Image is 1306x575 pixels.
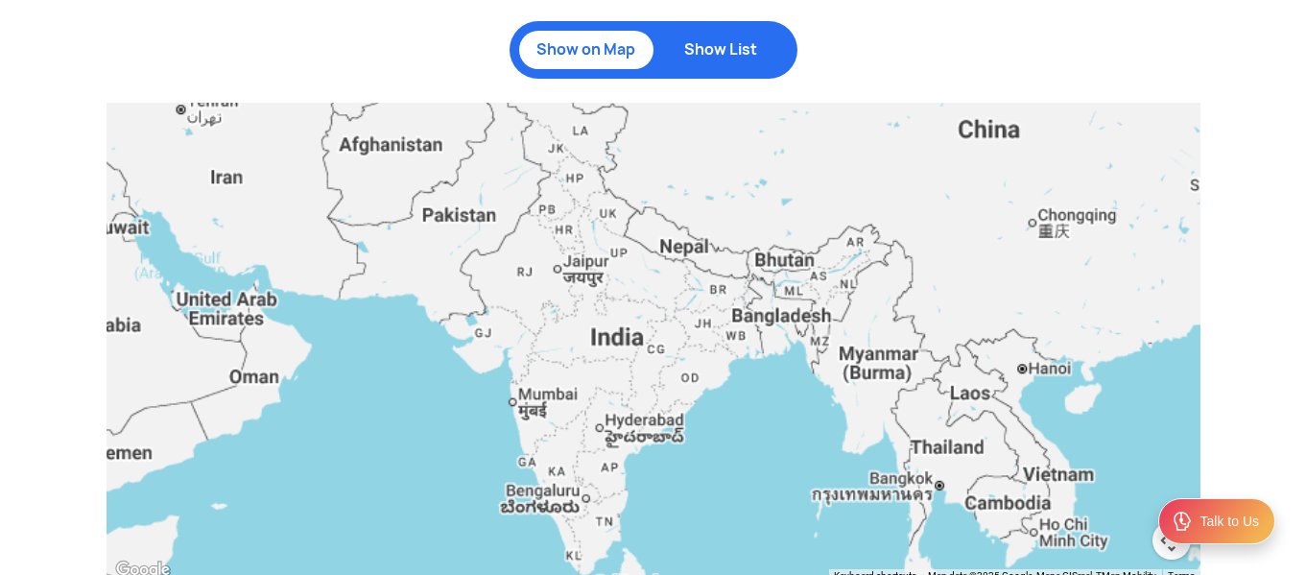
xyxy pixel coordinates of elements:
[663,40,778,60] p: Show List
[529,40,644,60] p: Show on Map
[1152,521,1191,560] button: Map camera controls
[1200,512,1259,531] div: Talk to Us
[1171,510,1194,533] img: ic_Support.svg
